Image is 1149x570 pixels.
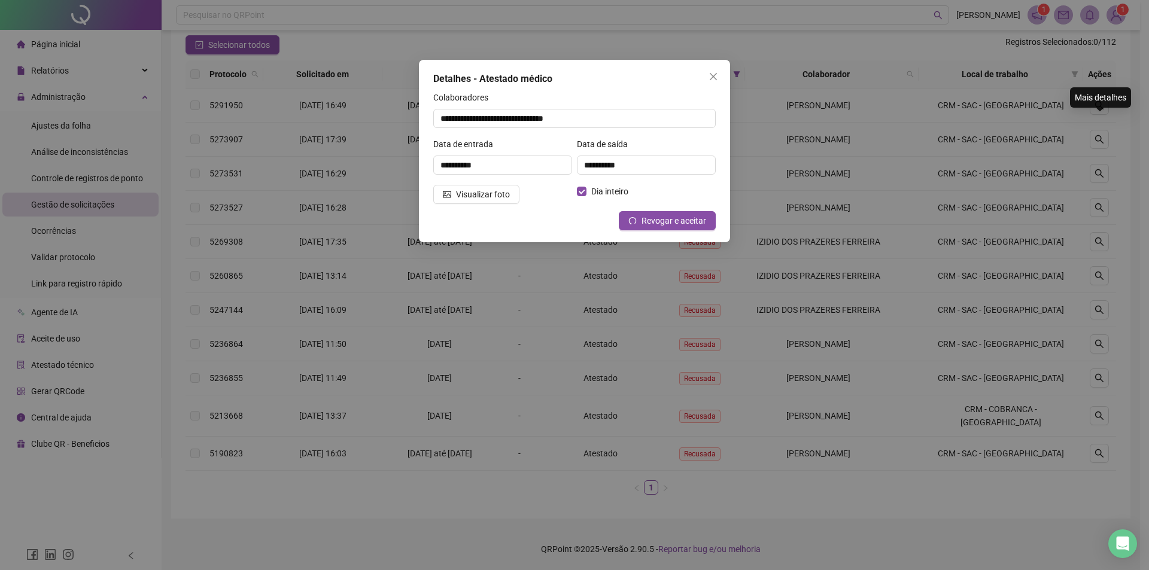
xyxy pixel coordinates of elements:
span: Visualizar foto [456,188,510,201]
button: Revogar e aceitar [619,211,716,230]
span: picture [443,190,451,199]
span: Revogar e aceitar [642,214,706,227]
div: Open Intercom Messenger [1108,529,1137,558]
span: Dia inteiro [586,185,633,198]
label: Data de saída [577,138,636,151]
label: Data de entrada [433,138,501,151]
button: Close [704,67,723,86]
span: close [709,72,718,81]
button: Visualizar foto [433,185,519,204]
div: Detalhes - Atestado médico [433,72,716,86]
label: Colaboradores [433,91,496,104]
span: undo [628,217,637,225]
